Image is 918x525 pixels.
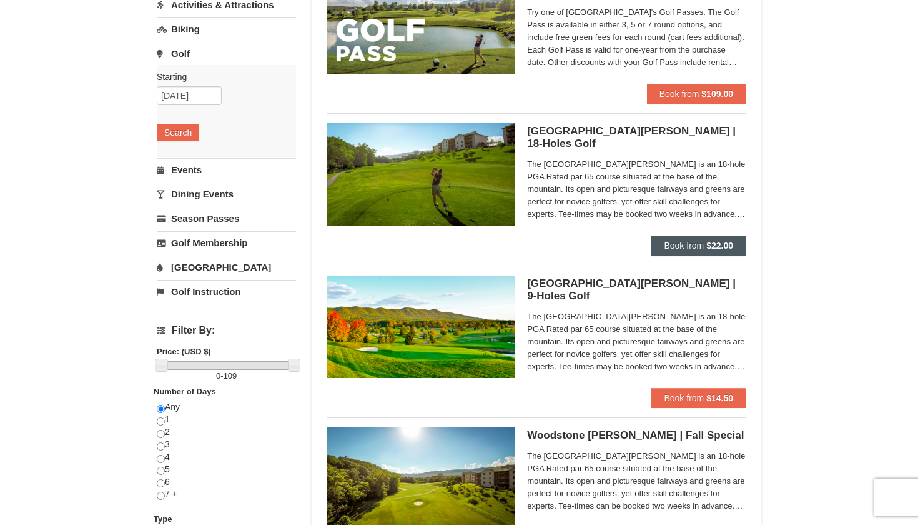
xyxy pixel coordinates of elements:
span: The [GEOGRAPHIC_DATA][PERSON_NAME] is an 18-hole PGA Rated par 65 course situated at the base of ... [527,450,746,512]
a: Biking [157,17,296,41]
img: 6619859-87-49ad91d4.jpg [327,276,515,378]
h5: [GEOGRAPHIC_DATA][PERSON_NAME] | 18-Holes Golf [527,125,746,150]
button: Search [157,124,199,141]
a: Golf Membership [157,231,296,254]
img: 6619859-85-1f84791f.jpg [327,123,515,226]
a: [GEOGRAPHIC_DATA] [157,256,296,279]
a: Season Passes [157,207,296,230]
span: Book from [659,89,699,99]
h5: [GEOGRAPHIC_DATA][PERSON_NAME] | 9-Holes Golf [527,277,746,302]
strong: Number of Days [154,387,216,396]
label: - [157,370,296,382]
button: Book from $14.50 [651,388,746,408]
strong: Type [154,514,172,524]
a: Dining Events [157,182,296,206]
h4: Filter By: [157,325,296,336]
label: Starting [157,71,287,83]
a: Golf Instruction [157,280,296,303]
a: Golf [157,42,296,65]
strong: Price: (USD $) [157,347,211,356]
h5: Woodstone [PERSON_NAME] | Fall Special [527,429,746,442]
span: 109 [224,371,237,381]
div: Any 1 2 3 4 5 6 7 + [157,401,296,513]
strong: $22.00 [706,241,733,251]
button: Book from $22.00 [651,236,746,256]
span: The [GEOGRAPHIC_DATA][PERSON_NAME] is an 18-hole PGA Rated par 65 course situated at the base of ... [527,158,746,221]
span: Book from [664,241,704,251]
a: Events [157,158,296,181]
span: Book from [664,393,704,403]
button: Book from $109.00 [647,84,746,104]
span: 0 [216,371,220,381]
span: The [GEOGRAPHIC_DATA][PERSON_NAME] is an 18-hole PGA Rated par 65 course situated at the base of ... [527,311,746,373]
strong: $109.00 [701,89,733,99]
span: Try one of [GEOGRAPHIC_DATA]'s Golf Passes. The Golf Pass is available in either 3, 5 or 7 round ... [527,6,746,69]
strong: $14.50 [706,393,733,403]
